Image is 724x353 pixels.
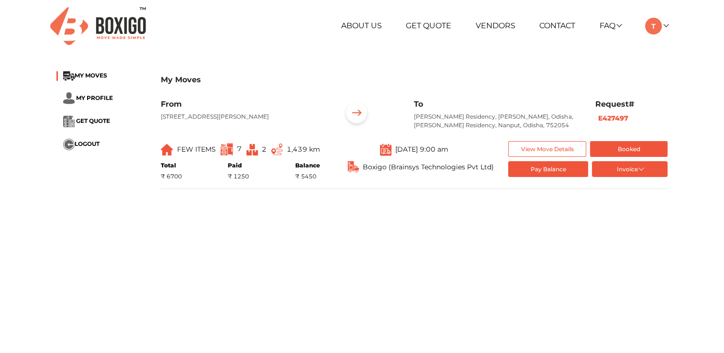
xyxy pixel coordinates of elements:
[63,117,110,124] a: ... GET QUOTE
[63,94,113,101] a: ... MY PROFILE
[63,139,75,150] img: ...
[598,114,628,122] b: E427497
[221,143,233,155] img: ...
[161,112,327,121] p: [STREET_ADDRESS][PERSON_NAME]
[600,21,621,30] a: FAQ
[508,161,588,177] button: Pay Balance
[76,117,110,124] span: GET QUOTE
[161,161,182,170] div: Total
[161,144,173,155] img: ...
[63,116,75,127] img: ...
[414,99,580,109] h6: To
[406,21,451,30] a: Get Quote
[347,161,359,173] img: ...
[63,71,75,81] img: ...
[287,145,320,154] span: 1,439 km
[161,99,327,109] h6: From
[50,7,146,45] img: Boxigo
[363,162,494,172] span: Boxigo (Brainsys Technologies Pvt Ltd)
[75,140,100,147] span: LOGOUT
[237,144,242,153] span: 7
[161,75,668,84] h3: My Moves
[414,112,580,130] p: [PERSON_NAME] Residency, [PERSON_NAME], Odisha, [PERSON_NAME] Residency, Nanput, Odisha, 752054
[228,172,249,181] div: ₹ 1250
[76,94,113,101] span: MY PROFILE
[75,72,107,79] span: MY MOVES
[380,143,391,156] img: ...
[539,21,575,30] a: Contact
[295,161,320,170] div: Balance
[228,161,249,170] div: Paid
[295,172,320,181] div: ₹ 5450
[63,72,107,79] a: ...MY MOVES
[271,143,283,155] img: ...
[590,141,668,157] button: Booked
[508,141,586,157] button: View Move Details
[342,99,371,129] img: ...
[262,145,267,154] span: 2
[395,144,448,153] span: [DATE] 9:00 am
[161,172,182,181] div: ₹ 6700
[476,21,515,30] a: Vendors
[63,92,75,104] img: ...
[246,144,258,155] img: ...
[595,113,631,124] button: E427497
[595,99,668,109] h6: Request#
[63,139,100,150] button: ...LOGOUT
[592,161,668,177] button: Invoice
[177,145,216,154] span: FEW ITEMS
[341,21,382,30] a: About Us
